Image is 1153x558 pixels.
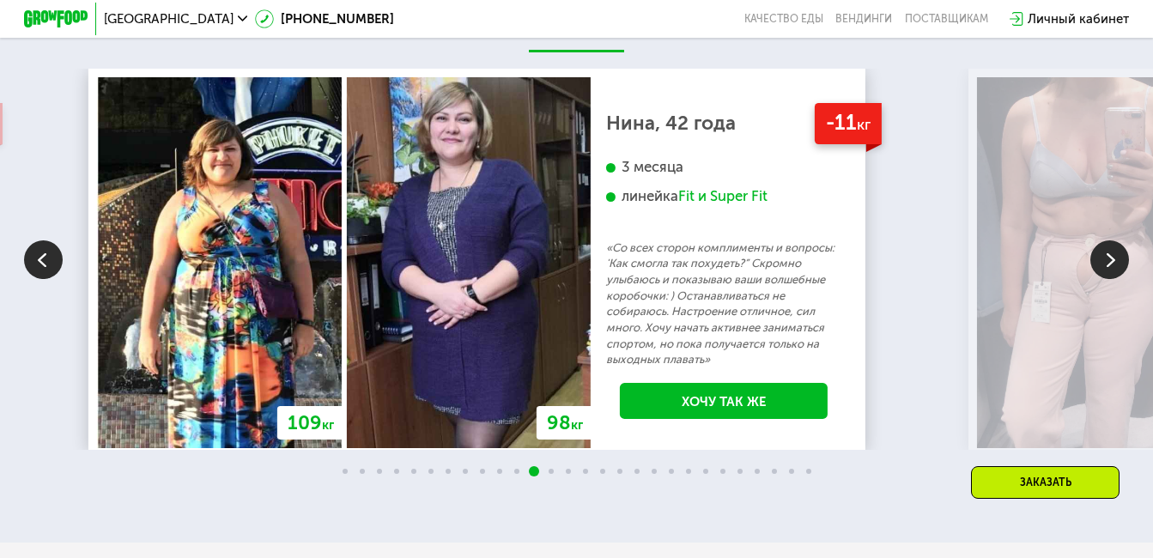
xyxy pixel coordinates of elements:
a: Хочу так же [620,383,828,419]
div: линейка [606,187,841,205]
span: кг [322,417,334,433]
span: кг [571,417,583,433]
img: Slide right [1090,240,1129,279]
div: 98 [537,406,593,440]
span: кг [857,115,871,134]
div: Заказать [971,466,1120,499]
div: Fit и Super Fit [678,187,768,205]
a: [PHONE_NUMBER] [255,9,394,28]
div: Личный кабинет [1028,9,1129,28]
span: [GEOGRAPHIC_DATA] [104,13,234,26]
div: 3 месяца [606,158,841,176]
img: Slide left [24,240,63,279]
a: Вендинги [835,13,892,26]
div: Нина, 42 года [606,116,841,132]
p: «Со всех сторон комплименты и вопросы: 'Как смогла так похудеть?” Скромно улыбаюсь и показываю ва... [606,240,841,368]
div: 109 [276,406,343,440]
div: поставщикам [905,13,988,26]
a: Качество еды [744,13,823,26]
div: -11 [815,103,882,144]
